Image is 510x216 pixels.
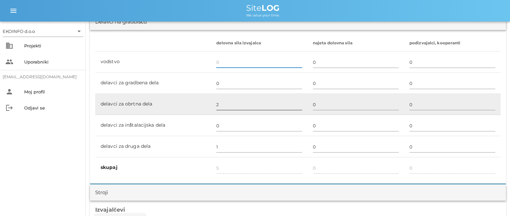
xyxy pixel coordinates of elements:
i: logout [5,104,13,112]
input: 0 [216,120,302,131]
input: 0 [216,78,302,89]
input: 0 [409,99,495,110]
div: EKOINFO d.o.o [3,26,83,37]
span: We value your time. [246,13,280,17]
iframe: Chat Widget [476,184,510,216]
input: 0 [313,141,399,152]
i: person [5,88,13,96]
td: delavci za druga dela [95,136,211,157]
input: 0 [409,141,495,152]
div: Moj profil [24,89,80,94]
td: vodstvo [95,51,211,73]
div: Pripomoček za klepet [476,184,510,216]
b: LOG [262,3,280,13]
input: 0 [313,99,399,110]
i: menu [9,7,17,15]
b: skupaj [101,164,117,170]
th: delovna sila izvajalca [211,35,307,51]
div: Projekti [24,43,80,48]
input: 0 [313,120,399,131]
div: Delavci na gradbišču [95,18,147,26]
i: arrow_drop_down [75,27,83,35]
i: business [5,42,13,50]
h3: Izvajalčevi [95,206,501,213]
th: najeta dolovna sila [307,35,404,51]
input: 0 [216,57,302,68]
input: 0 [409,57,495,68]
input: 0 [216,99,302,110]
td: delavci za inštalacijska dela [95,115,211,136]
td: delavci za obrtna dela [95,94,211,115]
th: podizvajalci, kooperanti [404,35,501,51]
div: Stroji [95,189,108,197]
input: 0 [409,78,495,89]
div: EKOINFO d.o.o [3,28,35,34]
span: Site [246,3,280,13]
div: Odjavi se [24,105,80,111]
input: 0 [313,57,399,68]
input: 0 [409,120,495,131]
td: delavci za gradbena dela [95,73,211,94]
input: 0 [313,78,399,89]
input: 0 [216,141,302,152]
div: Uporabniki [24,59,80,64]
i: people [5,58,13,66]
